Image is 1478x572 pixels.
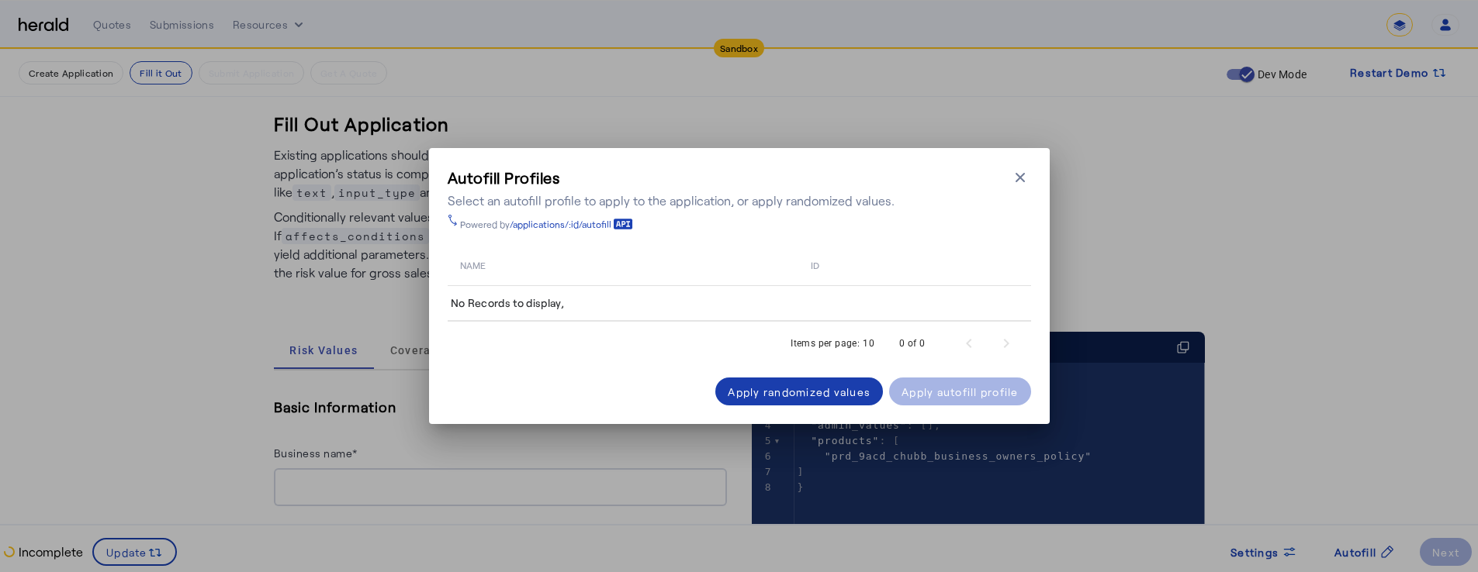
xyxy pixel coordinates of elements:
div: Apply randomized values [728,384,871,400]
a: /applications/:id/autofill [510,218,633,230]
div: 10 [863,336,874,351]
div: 0 of 0 [899,336,925,351]
div: Select an autofill profile to apply to the application, or apply randomized values. [448,191,895,210]
table: Table view of all quotes submitted by your platform [448,243,1031,322]
span: id [811,257,819,272]
div: Items per page: [791,336,860,351]
h3: Autofill Profiles [448,167,895,188]
span: name [460,257,486,272]
div: Powered by [460,218,633,230]
button: Apply randomized values [715,377,883,405]
td: No Records to display, [448,286,1031,322]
